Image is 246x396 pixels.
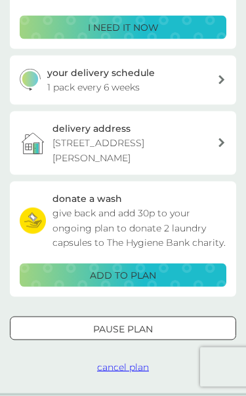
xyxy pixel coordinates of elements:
p: ADD TO PLAN [90,268,156,283]
h3: your delivery schedule [47,66,155,80]
p: 1 pack every 6 weeks [47,80,140,94]
button: ADD TO PLAN [20,264,226,287]
button: your delivery schedule1 pack every 6 weeks [10,56,236,105]
p: i need it now [88,20,159,35]
span: cancel plan [97,361,149,373]
p: give back and add 30p to your ongoing plan to donate 2 laundry capsules to The Hygiene Bank charity. [52,206,226,250]
p: Pause plan [93,322,153,336]
a: delivery address[STREET_ADDRESS][PERSON_NAME] [10,111,236,175]
h3: delivery address [52,121,131,136]
h3: donate a wash [52,191,122,206]
button: i need it now [20,16,226,39]
p: [STREET_ADDRESS][PERSON_NAME] [52,136,217,165]
button: Pause plan [10,317,236,340]
button: cancel plan [97,360,149,374]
